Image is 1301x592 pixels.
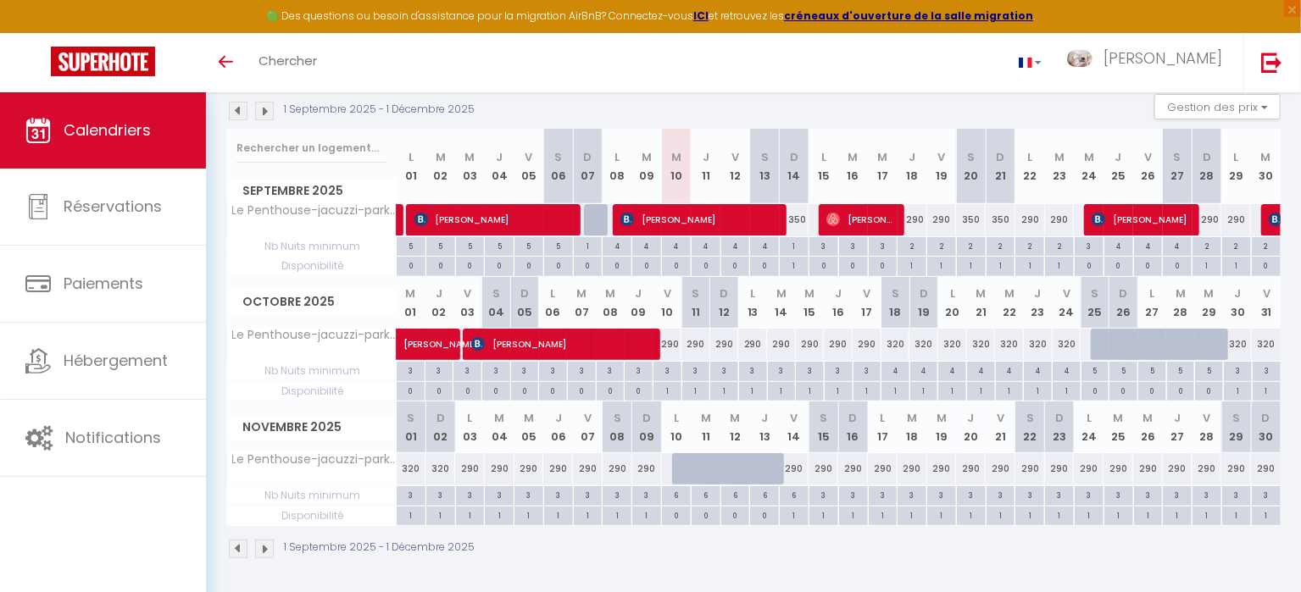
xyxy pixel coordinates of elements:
[1115,149,1122,165] abbr: J
[482,382,510,398] div: 0
[551,285,556,302] abbr: L
[455,129,485,204] th: 03
[1075,257,1104,273] div: 0
[796,277,825,329] th: 15
[1092,203,1191,235] span: [PERSON_NAME]
[909,329,938,360] div: 320
[414,203,573,235] span: [PERSON_NAME]
[603,257,631,273] div: 0
[1224,329,1253,360] div: 320
[898,204,927,235] div: 290
[397,277,425,329] th: 01
[409,149,414,165] abbr: L
[937,149,945,165] abbr: V
[1015,204,1045,235] div: 290
[767,329,796,360] div: 290
[453,382,481,398] div: 0
[539,362,567,378] div: 3
[1174,149,1181,165] abbr: S
[995,277,1024,329] th: 22
[956,204,986,235] div: 350
[838,129,868,204] th: 16
[780,237,809,253] div: 1
[543,129,573,204] th: 06
[987,237,1015,253] div: 2
[853,329,881,360] div: 290
[1045,257,1074,273] div: 1
[909,277,938,329] th: 19
[485,129,514,204] th: 04
[1045,204,1075,235] div: 290
[721,237,750,253] div: 4
[796,382,824,398] div: 1
[662,129,692,204] th: 10
[1015,129,1045,204] th: 22
[868,129,898,204] th: 17
[544,257,573,273] div: 0
[671,149,681,165] abbr: M
[1263,285,1270,302] abbr: V
[780,204,809,235] div: 350
[739,362,767,378] div: 3
[1053,382,1081,398] div: 1
[642,149,652,165] abbr: M
[863,285,870,302] abbr: V
[1053,329,1081,360] div: 320
[750,285,755,302] abbr: L
[796,329,825,360] div: 290
[784,8,1033,23] a: créneaux d'ouverture de la salle migration
[738,277,767,329] th: 13
[898,237,926,253] div: 2
[835,285,842,302] abbr: J
[51,47,155,76] img: Super Booking
[710,382,738,398] div: 1
[284,102,475,118] p: 1 Septembre 2025 - 1 Décembre 2025
[809,257,838,273] div: 0
[227,237,396,256] span: Nb Nuits minimum
[397,257,425,273] div: 0
[603,237,631,253] div: 4
[1045,129,1075,204] th: 23
[703,149,709,165] abbr: J
[653,382,681,398] div: 1
[425,362,453,378] div: 3
[567,277,596,329] th: 07
[681,329,710,360] div: 290
[436,149,446,165] abbr: M
[625,277,653,329] th: 09
[1054,149,1065,165] abbr: M
[568,382,596,398] div: 0
[425,382,453,398] div: 0
[436,285,442,302] abbr: J
[1133,129,1163,204] th: 26
[809,129,838,204] th: 15
[976,285,986,302] abbr: M
[853,277,881,329] th: 17
[693,8,709,23] a: ICI
[796,362,824,378] div: 3
[259,52,317,69] span: Chercher
[1024,329,1053,360] div: 320
[1154,94,1281,119] button: Gestion des prix
[996,362,1024,378] div: 4
[514,129,544,204] th: 05
[927,237,956,253] div: 2
[996,382,1024,398] div: 1
[1035,285,1042,302] abbr: J
[710,329,739,360] div: 290
[14,7,64,58] button: Ouvrir le widget de chat LiveChat
[653,329,681,360] div: 290
[790,149,798,165] abbr: D
[1261,149,1271,165] abbr: M
[614,149,620,165] abbr: L
[927,257,956,273] div: 1
[1138,277,1167,329] th: 27
[1252,237,1281,253] div: 2
[1024,382,1052,398] div: 1
[869,257,898,273] div: 0
[1024,362,1052,378] div: 4
[456,257,485,273] div: 0
[554,149,562,165] abbr: S
[853,362,881,378] div: 3
[920,285,928,302] abbr: D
